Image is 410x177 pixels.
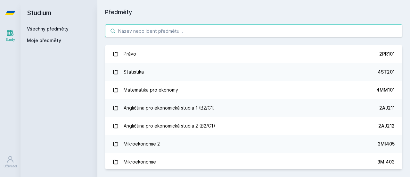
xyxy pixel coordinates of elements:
div: Statistika [124,66,144,78]
div: Mikroekonomie 2 [124,137,160,150]
a: Matematika pro ekonomy 4MM101 [105,81,402,99]
a: Mikroekonomie 3MI403 [105,153,402,171]
a: Uživatel [1,152,19,172]
div: Angličtina pro ekonomická studia 1 (B2/C1) [124,102,215,114]
h1: Předměty [105,8,402,17]
div: Mikroekonomie [124,155,156,168]
div: 4ST201 [378,69,395,75]
input: Název nebo ident předmětu… [105,24,402,37]
div: Study [6,37,15,42]
div: 3MI403 [377,159,395,165]
div: 4MM101 [376,87,395,93]
a: Study [1,26,19,45]
div: Angličtina pro ekonomická studia 2 (B2/C1) [124,119,215,132]
a: Angličtina pro ekonomická studia 2 (B2/C1) 2AJ212 [105,117,402,135]
span: Moje předměty [27,37,61,44]
div: Právo [124,48,136,60]
a: Mikroekonomie 2 3MI405 [105,135,402,153]
div: Matematika pro ekonomy [124,84,178,96]
div: 3MI405 [378,141,395,147]
div: Uživatel [4,164,17,169]
div: 2PR101 [379,51,395,57]
a: Statistika 4ST201 [105,63,402,81]
a: Všechny předměty [27,26,69,31]
a: Angličtina pro ekonomická studia 1 (B2/C1) 2AJ211 [105,99,402,117]
a: Právo 2PR101 [105,45,402,63]
div: 2AJ211 [379,105,395,111]
div: 2AJ212 [378,123,395,129]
